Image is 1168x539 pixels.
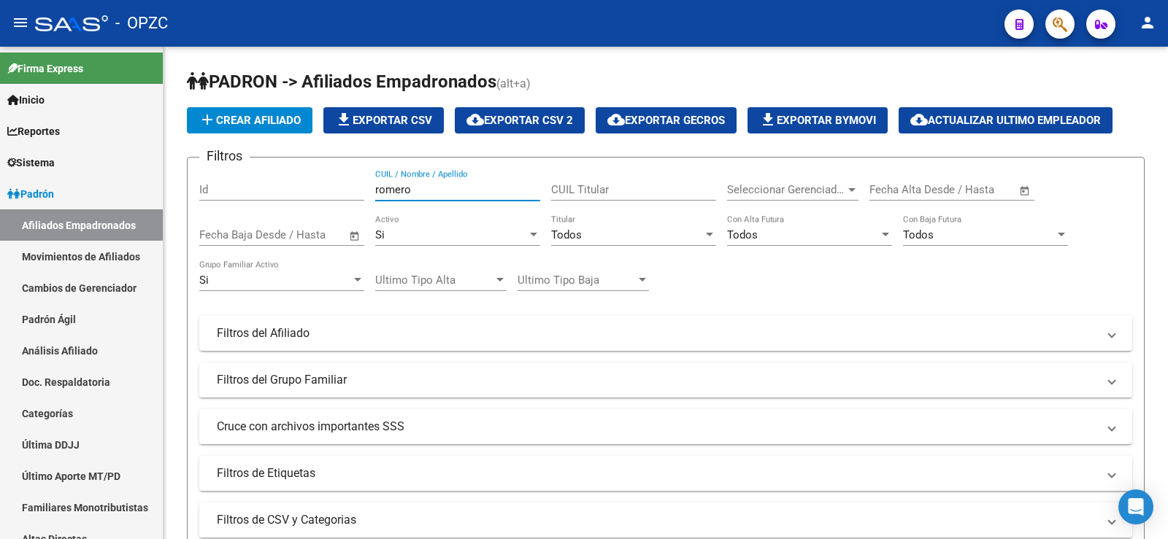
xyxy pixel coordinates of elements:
[466,111,484,128] mat-icon: cloud_download
[551,228,582,241] span: Todos
[115,7,168,39] span: - OPZC
[199,274,209,287] span: Si
[335,114,432,127] span: Exportar CSV
[7,155,55,171] span: Sistema
[199,362,1132,398] mat-expansion-panel-header: Filtros del Grupo Familiar
[596,107,737,133] button: Exportar GECROS
[910,111,928,128] mat-icon: cloud_download
[869,183,929,196] input: Fecha inicio
[727,183,845,196] span: Seleccionar Gerenciador
[518,274,636,287] span: Ultimo Tipo Baja
[375,274,493,287] span: Ultimo Tipo Alta
[187,71,496,92] span: PADRON -> Afiliados Empadronados
[217,465,1097,481] mat-panel-title: Filtros de Etiquetas
[7,61,83,77] span: Firma Express
[7,186,54,202] span: Padrón
[942,183,1013,196] input: Fecha fin
[347,228,364,244] button: Open calendar
[323,107,444,133] button: Exportar CSV
[199,503,1132,538] mat-expansion-panel-header: Filtros de CSV y Categorias
[607,114,725,127] span: Exportar GECROS
[7,123,60,139] span: Reportes
[217,325,1097,341] mat-panel-title: Filtros del Afiliado
[375,228,385,241] span: Si
[899,107,1113,133] button: Actualizar ultimo Empleador
[199,111,216,128] mat-icon: add
[727,228,758,241] span: Todos
[217,419,1097,435] mat-panel-title: Cruce con archivos importantes SSS
[199,456,1132,491] mat-expansion-panel-header: Filtros de Etiquetas
[199,114,301,127] span: Crear Afiliado
[903,228,934,241] span: Todos
[759,111,777,128] mat-icon: file_download
[1017,182,1034,199] button: Open calendar
[607,111,625,128] mat-icon: cloud_download
[217,512,1097,528] mat-panel-title: Filtros de CSV y Categorias
[455,107,585,133] button: Exportar CSV 2
[272,228,342,241] input: Fecha fin
[199,146,250,166] h3: Filtros
[1139,14,1156,31] mat-icon: person
[466,114,573,127] span: Exportar CSV 2
[1118,489,1153,524] div: Open Intercom Messenger
[199,228,258,241] input: Fecha inicio
[199,409,1132,444] mat-expansion-panel-header: Cruce con archivos importantes SSS
[187,107,312,133] button: Crear Afiliado
[496,77,531,90] span: (alt+a)
[217,372,1097,388] mat-panel-title: Filtros del Grupo Familiar
[759,114,876,127] span: Exportar Bymovi
[12,14,29,31] mat-icon: menu
[7,92,45,108] span: Inicio
[199,316,1132,351] mat-expansion-panel-header: Filtros del Afiliado
[910,114,1101,127] span: Actualizar ultimo Empleador
[335,111,353,128] mat-icon: file_download
[748,107,888,133] button: Exportar Bymovi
